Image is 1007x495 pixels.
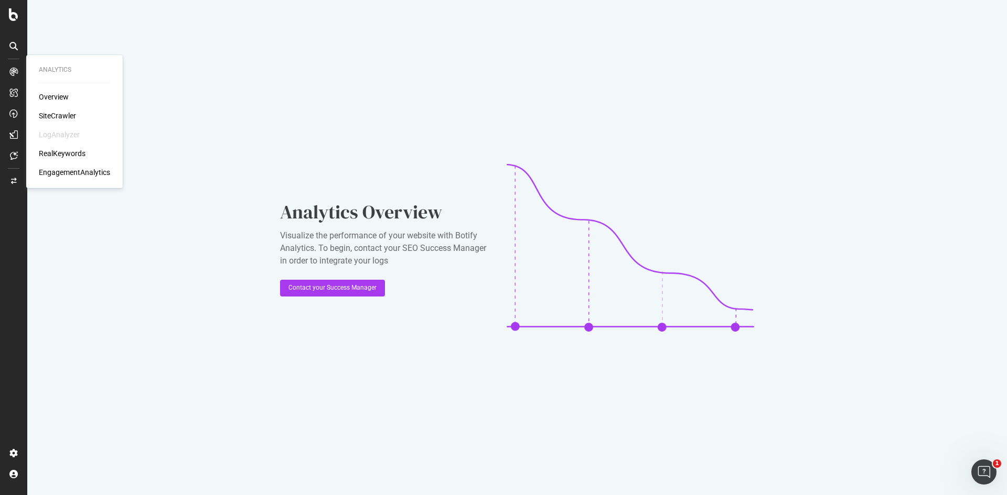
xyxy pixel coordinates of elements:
[288,283,377,292] div: Contact your Success Manager
[39,167,110,178] a: EngagementAnalytics
[507,164,754,332] img: CaL_T18e.png
[280,199,490,225] div: Analytics Overview
[39,65,110,74] div: Analytics
[39,111,76,121] a: SiteCrawler
[39,148,85,159] a: RealKeywords
[993,459,1001,468] span: 1
[39,129,80,140] div: LogAnalyzer
[280,280,385,296] button: Contact your Success Manager
[280,229,490,267] div: Visualize the performance of your website with Botify Analytics. To begin, contact your SEO Succe...
[971,459,997,485] iframe: Intercom live chat
[39,92,69,102] a: Overview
